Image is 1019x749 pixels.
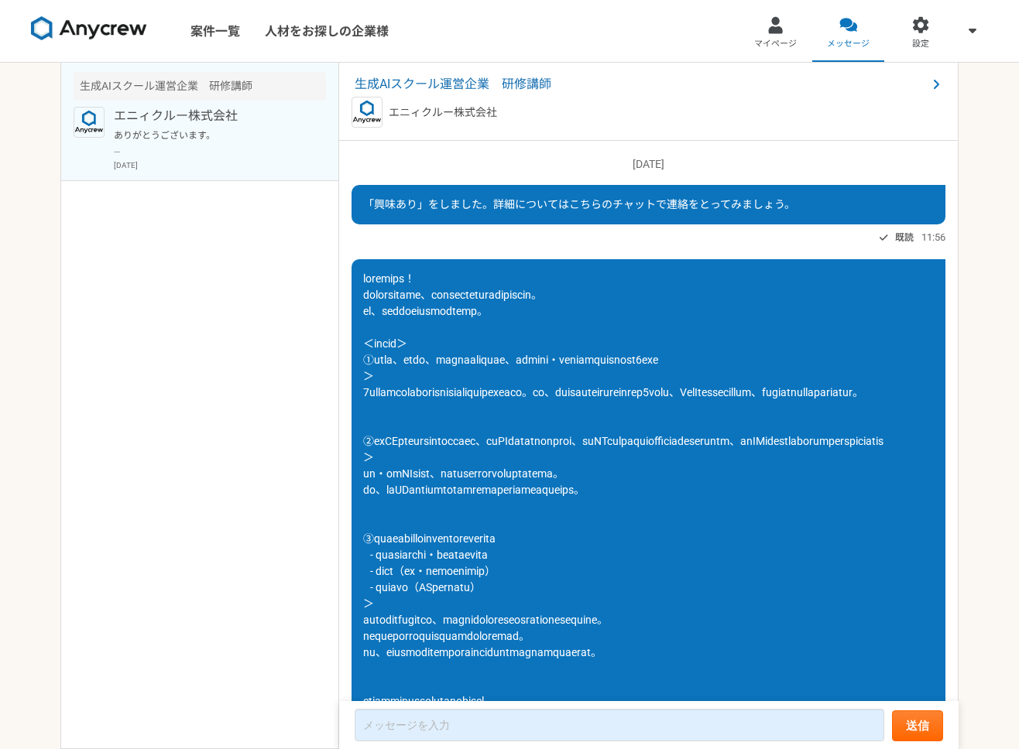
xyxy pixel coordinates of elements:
[363,272,883,723] span: loremips！ dolorsitame、consecteturadipiscin。 el、seddoeiusmodtemp。 ＜incid＞ ①utla、etdo、magnaaliquae、...
[921,230,945,245] span: 11:56
[74,107,105,138] img: logo_text_blue_01.png
[114,107,305,125] p: エニィクルー株式会社
[355,75,927,94] span: 生成AIスクール運営企業 研修講師
[754,38,797,50] span: マイページ
[352,97,383,128] img: logo_text_blue_01.png
[389,104,497,121] p: エニィクルー株式会社
[363,198,795,210] span: 「興味あり」をしました。詳細についてはこちらのチャットで連絡をとってみましょう。
[912,38,929,50] span: 設定
[114,159,326,171] p: [DATE]
[352,156,945,173] p: [DATE]
[114,128,305,156] p: ありがとうございます。 [DATE]11:30より、ご面談よろしくお願いいたします。 ポートフォリオのご共有もありがとうございます。 [DATE]のご面談時にはいただいたポートフォリオをもとにご...
[74,72,326,101] div: 生成AIスクール運営企業 研修講師
[31,16,147,41] img: 8DqYSo04kwAAAAASUVORK5CYII=
[892,710,943,741] button: 送信
[827,38,870,50] span: メッセージ
[895,228,914,247] span: 既読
